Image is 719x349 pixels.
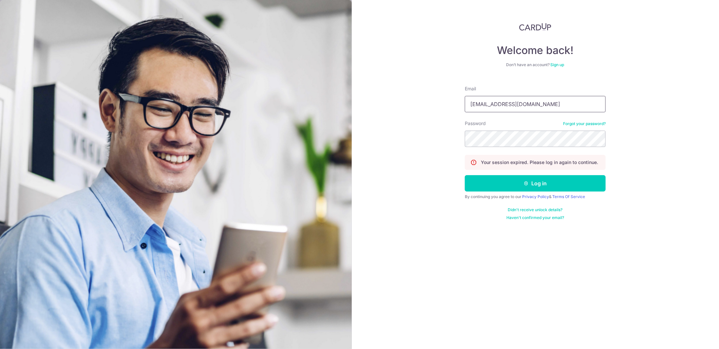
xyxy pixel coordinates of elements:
[465,96,606,112] input: Enter your Email
[481,159,598,166] p: Your session expired. Please log in again to continue.
[465,175,606,192] button: Log in
[519,23,551,31] img: CardUp Logo
[563,121,606,126] a: Forgot your password?
[508,207,563,212] a: Didn't receive unlock details?
[465,194,606,199] div: By continuing you agree to our &
[551,62,564,67] a: Sign up
[522,194,549,199] a: Privacy Policy
[552,194,585,199] a: Terms Of Service
[465,62,606,67] div: Don’t have an account?
[506,215,564,220] a: Haven't confirmed your email?
[465,85,476,92] label: Email
[465,120,486,127] label: Password
[465,44,606,57] h4: Welcome back!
